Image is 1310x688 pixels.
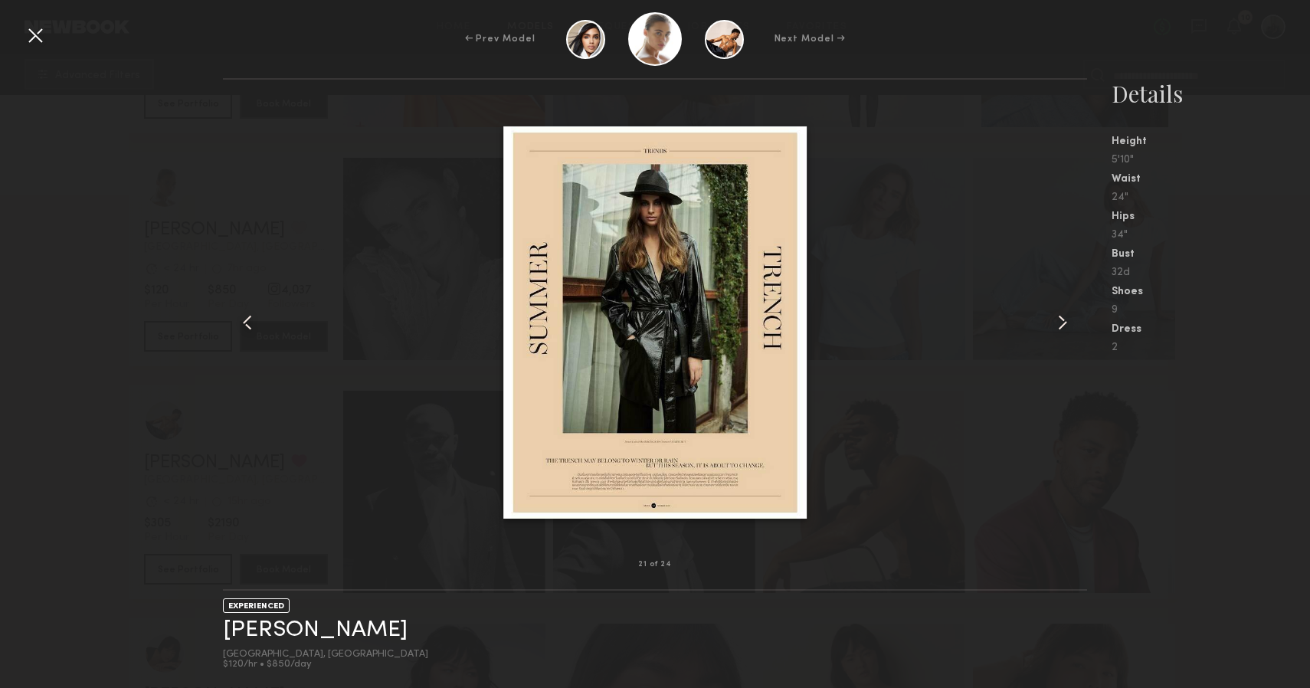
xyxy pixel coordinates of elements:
div: Shoes [1112,287,1310,297]
div: [GEOGRAPHIC_DATA], [GEOGRAPHIC_DATA] [223,650,428,660]
div: EXPERIENCED [223,598,290,613]
div: Waist [1112,174,1310,185]
div: $120/hr • $850/day [223,660,428,670]
div: Bust [1112,249,1310,260]
div: Height [1112,136,1310,147]
div: Next Model → [775,32,846,46]
div: 9 [1112,305,1310,316]
div: Details [1112,78,1310,109]
div: 21 of 24 [638,561,671,568]
div: Dress [1112,324,1310,335]
div: 32d [1112,267,1310,278]
div: 2 [1112,342,1310,353]
div: ← Prev Model [465,32,535,46]
a: [PERSON_NAME] [223,618,408,642]
div: 5'10" [1112,155,1310,165]
div: Hips [1112,211,1310,222]
div: 34" [1112,230,1310,241]
div: 24" [1112,192,1310,203]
